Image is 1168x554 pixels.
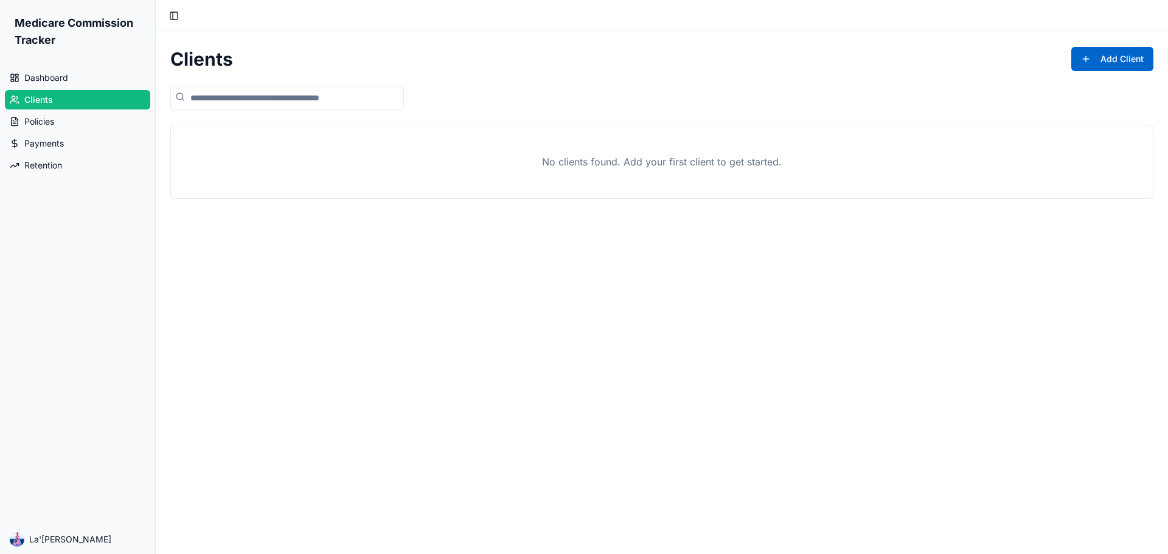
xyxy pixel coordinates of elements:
a: Retention [5,156,150,175]
span: La'[PERSON_NAME] [29,533,111,545]
span: Clients [24,94,53,106]
span: Payments [24,137,64,150]
a: Dashboard [5,68,150,88]
a: Clients [5,90,150,109]
a: Policies [5,112,150,131]
span: Dashboard [24,72,68,84]
span: Policies [24,116,54,128]
img: ACg8ocKbHvfVxoZqxb2pmqqw4LC32hWVMeAPLbKYkWcR34k75YusL7nH=s96-c [10,532,24,547]
div: No clients found. Add your first client to get started. [170,125,1153,199]
h1: Medicare Commission Tracker [15,15,141,49]
h1: Clients [170,48,233,70]
button: La'[PERSON_NAME] [5,530,150,549]
a: Payments [5,134,150,153]
span: Retention [24,159,62,171]
button: Add Client [1071,47,1153,71]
